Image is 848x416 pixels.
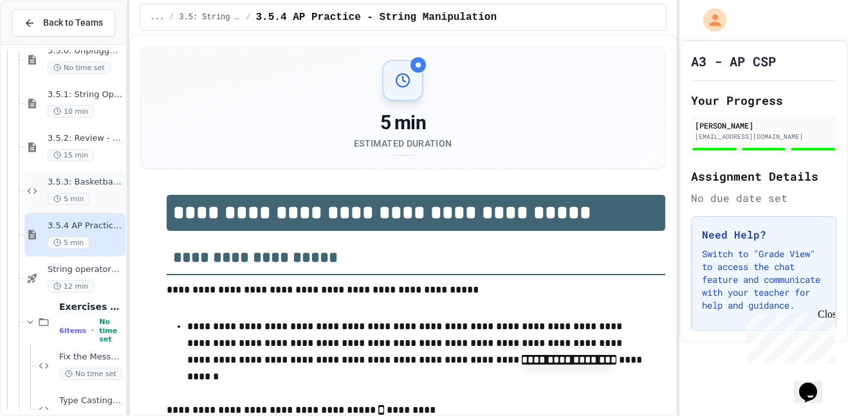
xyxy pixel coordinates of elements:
[354,111,452,134] div: 5 min
[5,5,89,82] div: Chat with us now!Close
[48,62,111,74] span: No time set
[695,132,833,141] div: [EMAIL_ADDRESS][DOMAIN_NAME]
[695,120,833,131] div: [PERSON_NAME]
[48,280,94,293] span: 12 min
[43,16,103,30] span: Back to Teams
[48,221,123,231] span: 3.5.4 AP Practice - String Manipulation
[91,325,94,336] span: •
[48,89,123,100] span: 3.5.1: String Operators
[59,327,86,335] span: 6 items
[48,264,123,275] span: String operators - Quiz
[48,149,94,161] span: 15 min
[702,248,825,312] p: Switch to "Grade View" to access the chat feature and communicate with your teacher for help and ...
[691,52,776,70] h1: A3 - AP CSP
[691,190,836,206] div: No due date set
[59,368,122,380] span: No time set
[691,91,836,109] h2: Your Progress
[48,177,123,188] span: 3.5.3: Basketballs and Footballs
[59,301,123,312] span: Exercises - String Operators
[354,137,452,150] div: Estimated Duration
[48,105,94,118] span: 10 min
[48,193,89,205] span: 5 min
[690,5,730,35] div: My Account
[151,12,165,23] span: ...
[256,10,497,25] span: 3.5.4 AP Practice - String Manipulation
[179,12,241,23] span: 3.5: String Operators
[702,227,825,242] h3: Need Help?
[691,167,836,185] h2: Assignment Details
[59,352,123,363] span: Fix the Message
[12,9,115,37] button: Back to Teams
[59,395,123,406] span: Type Casting Mix-Up
[246,12,250,23] span: /
[741,309,835,363] iframe: chat widget
[169,12,174,23] span: /
[48,237,89,249] span: 5 min
[794,365,835,403] iframe: chat widget
[48,133,123,144] span: 3.5.2: Review - String Operators
[99,318,122,343] span: No time set
[48,46,123,57] span: 3.5.0: Unplugged Activity - String Operators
